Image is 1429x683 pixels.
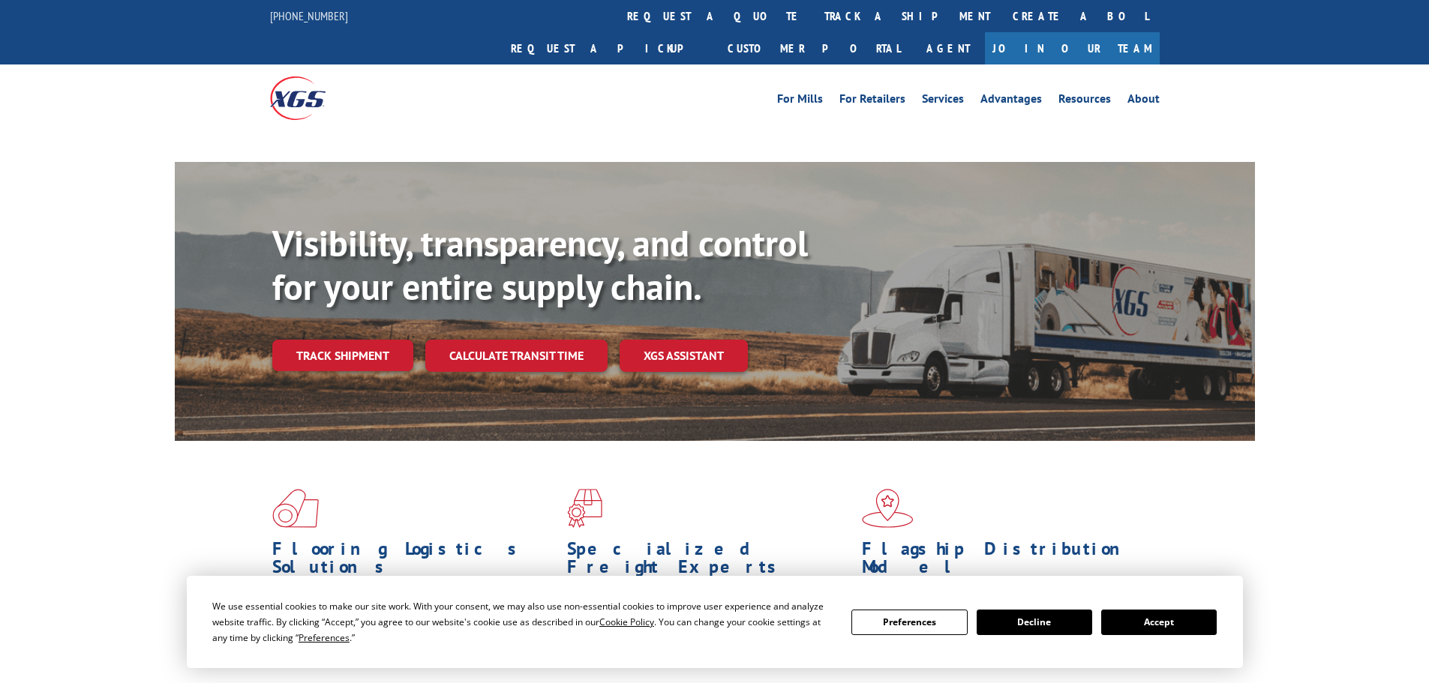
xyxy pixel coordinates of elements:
[272,220,808,310] b: Visibility, transparency, and control for your entire supply chain.
[187,576,1243,668] div: Cookie Consent Prompt
[985,32,1160,64] a: Join Our Team
[212,598,833,646] div: We use essential cookies to make our site work. With your consent, we may also use non-essential ...
[862,489,914,528] img: xgs-icon-flagship-distribution-model-red
[599,616,654,628] span: Cookie Policy
[567,489,602,528] img: xgs-icon-focused-on-flooring-red
[851,610,967,635] button: Preferences
[299,631,350,644] span: Preferences
[1127,93,1160,109] a: About
[839,93,905,109] a: For Retailers
[922,93,964,109] a: Services
[270,8,348,23] a: [PHONE_NUMBER]
[272,540,556,583] h1: Flooring Logistics Solutions
[911,32,985,64] a: Agent
[1101,610,1217,635] button: Accept
[620,340,748,372] a: XGS ASSISTANT
[272,489,319,528] img: xgs-icon-total-supply-chain-intelligence-red
[716,32,911,64] a: Customer Portal
[500,32,716,64] a: Request a pickup
[272,340,413,371] a: Track shipment
[862,540,1145,583] h1: Flagship Distribution Model
[1058,93,1111,109] a: Resources
[567,540,851,583] h1: Specialized Freight Experts
[777,93,823,109] a: For Mills
[977,610,1092,635] button: Decline
[425,340,608,372] a: Calculate transit time
[980,93,1042,109] a: Advantages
